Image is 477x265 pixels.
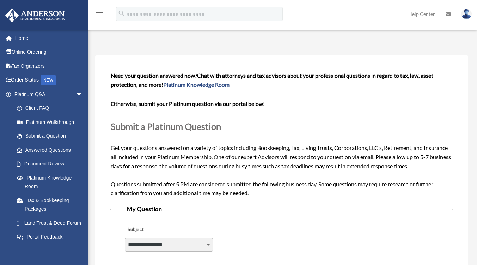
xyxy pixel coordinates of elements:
a: Portal Feedback [10,230,93,244]
span: arrow_drop_down [76,87,90,102]
a: Tax Organizers [5,59,93,73]
a: Document Review [10,157,93,171]
i: search [118,10,126,17]
img: User Pic [461,9,472,19]
a: Client FAQ [10,101,93,115]
a: Order StatusNEW [5,73,93,88]
i: menu [95,10,104,18]
a: Home [5,31,93,45]
a: Answered Questions [10,143,93,157]
span: Chat with attorneys and tax advisors about your professional questions in regard to tax, law, ass... [111,72,433,88]
img: Anderson Advisors Platinum Portal [3,8,67,22]
a: Platinum Knowledge Room [10,171,93,193]
a: Online Ordering [5,45,93,59]
legend: My Question [124,204,439,214]
span: Get your questions answered on a variety of topics including Bookkeeping, Tax, Living Trusts, Cor... [111,72,452,197]
b: Otherwise, submit your Platinum question via our portal below! [111,100,265,107]
div: NEW [41,75,56,85]
a: Platinum Q&Aarrow_drop_down [5,87,93,101]
a: Land Trust & Deed Forum [10,216,93,230]
a: Platinum Knowledge Room [163,81,230,88]
a: Submit a Question [10,129,90,143]
span: Submit a Platinum Question [111,121,221,132]
label: Subject [125,225,192,235]
span: Need your question answered now? [111,72,197,79]
a: Tax & Bookkeeping Packages [10,193,93,216]
a: menu [95,12,104,18]
a: Platinum Walkthrough [10,115,93,129]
